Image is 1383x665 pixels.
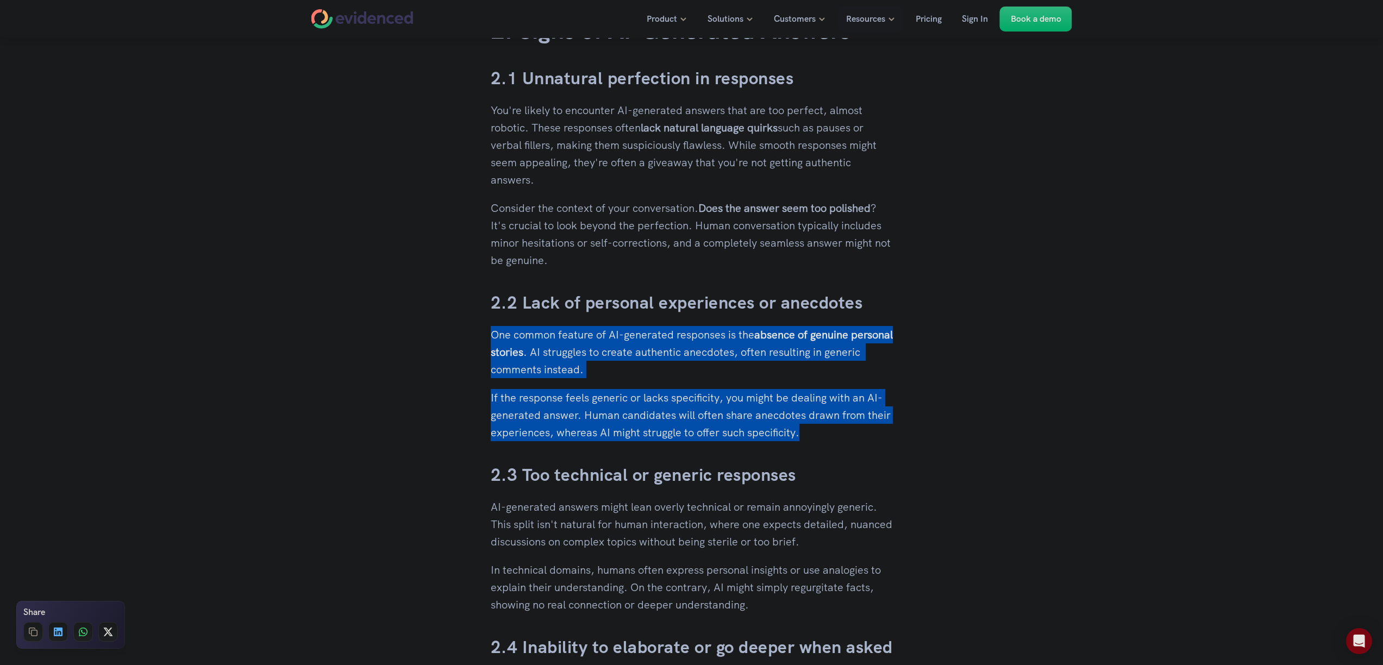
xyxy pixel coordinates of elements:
[774,12,816,26] p: Customers
[491,102,893,189] p: You're likely to encounter AI-generated answers that are too perfect, almost robotic. These respo...
[1000,7,1072,32] a: Book a demo
[708,12,743,26] p: Solutions
[491,498,893,550] p: AI-generated answers might lean overly technical or remain annoyingly generic. This split isn't n...
[491,389,893,441] p: If the response feels generic or lacks specificity, you might be dealing with an AI-generated ans...
[491,463,796,486] a: 2.3 Too technical or generic responses
[962,12,988,26] p: Sign In
[491,326,893,378] p: One common feature of AI-generated responses is the . AI struggles to create authentic anecdotes,...
[491,328,896,359] strong: absence of genuine personal stories
[647,12,677,26] p: Product
[846,12,885,26] p: Resources
[491,199,893,269] p: Consider the context of your conversation. ? It's crucial to look beyond the perfection. Human co...
[698,201,871,215] strong: Does the answer seem too polished
[491,561,893,613] p: In technical domains, humans often express personal insights or use analogies to explain their un...
[954,7,996,32] a: Sign In
[311,9,414,29] a: Home
[1346,628,1372,654] div: Open Intercom Messenger
[491,291,863,314] a: 2.2 Lack of personal experiences or anecdotes
[1011,12,1061,26] p: Book a demo
[23,605,45,619] h6: Share
[916,12,942,26] p: Pricing
[641,121,778,135] strong: lack natural language quirks
[908,7,950,32] a: Pricing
